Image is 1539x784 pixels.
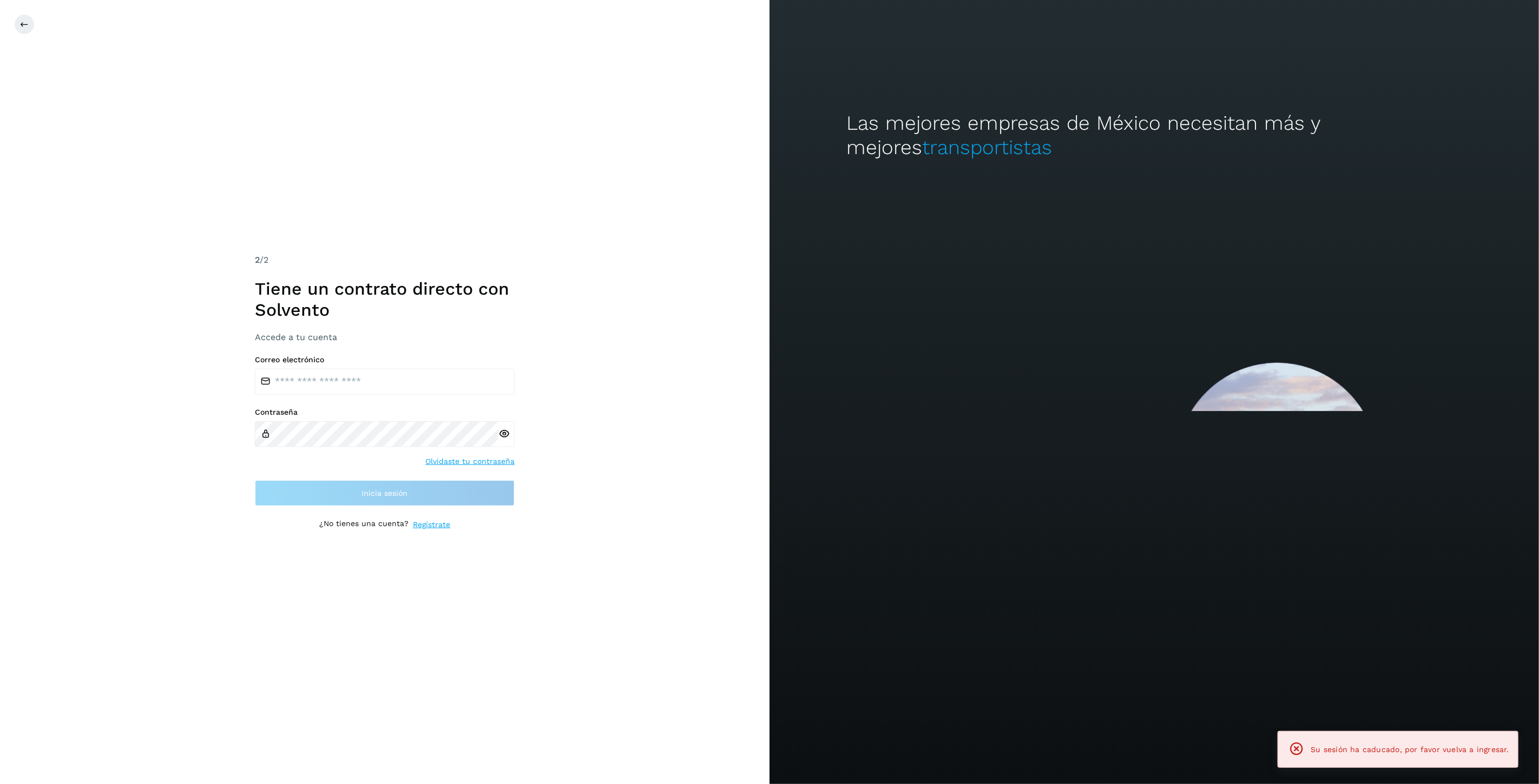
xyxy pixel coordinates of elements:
[255,278,515,320] h1: Tiene un contrato directo con Solvento
[255,332,515,342] h3: Accede a tu cuenta
[922,136,1052,159] span: transportistas
[255,255,260,265] span: 2
[1311,745,1509,754] span: Su sesión ha caducado, por favor vuelva a ingresar.
[255,408,515,417] label: Contraseña
[319,519,409,530] p: ¿No tienes una cuenta?
[413,519,450,530] a: Regístrate
[425,456,515,467] a: Olvidaste tu contraseña
[255,480,515,506] button: Inicia sesión
[255,355,515,364] label: Correo electrónico
[255,254,515,267] div: /2
[362,489,408,497] span: Inicia sesión
[846,111,1462,160] h2: Las mejores empresas de México necesitan más y mejores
